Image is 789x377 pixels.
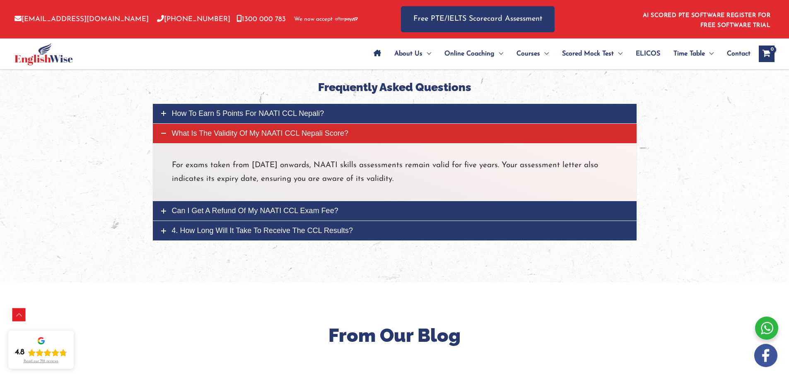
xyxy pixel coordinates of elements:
[727,39,750,68] span: Contact
[394,39,422,68] span: About Us
[153,104,637,123] a: How to earn 5 points for NAATI CCL Nepali?
[636,39,660,68] span: ELICOS
[673,39,705,68] span: Time Table
[705,39,714,68] span: Menu Toggle
[153,124,637,143] a: What is the validity of my NAATI CCL Nepali score?
[388,39,438,68] a: About UsMenu Toggle
[14,43,73,65] img: cropped-ew-logo
[172,226,353,235] span: 4. How long will it take to receive the CCL results?
[444,39,495,68] span: Online Coaching
[754,344,777,367] img: white-facebook.png
[643,12,771,29] a: AI SCORED PTE SOFTWARE REGISTER FOR FREE SOFTWARE TRIAL
[562,39,614,68] span: Scored Mock Test
[172,158,618,186] p: For exams taken from [DATE] onwards, NAATI skills assessments remain valid for five years. Your a...
[15,348,67,358] div: Rating: 4.8 out of 5
[401,6,555,32] a: Free PTE/IELTS Scorecard Assessment
[14,16,149,23] a: [EMAIL_ADDRESS][DOMAIN_NAME]
[516,39,540,68] span: Courses
[555,39,629,68] a: Scored Mock TestMenu Toggle
[367,39,750,68] nav: Site Navigation: Main Menu
[667,39,720,68] a: Time TableMenu Toggle
[510,39,555,68] a: CoursesMenu Toggle
[540,39,549,68] span: Menu Toggle
[172,207,338,215] span: Can I get a refund of my NAATI CCL exam fee?
[495,39,503,68] span: Menu Toggle
[153,221,637,240] a: 4. How long will it take to receive the CCL results?
[759,46,775,62] a: View Shopping Cart, empty
[159,81,631,94] h4: Frequently Asked Questions
[294,15,333,24] span: We now accept
[172,129,348,137] span: What is the validity of my NAATI CCL Nepali score?
[236,16,286,23] a: 1300 000 783
[335,17,358,22] img: Afterpay-Logo
[153,201,637,221] a: Can I get a refund of my NAATI CCL exam fee?
[638,6,775,33] aside: Header Widget 1
[629,39,667,68] a: ELICOS
[157,16,230,23] a: [PHONE_NUMBER]
[438,39,510,68] a: Online CoachingMenu Toggle
[720,39,750,68] a: Contact
[172,109,324,118] span: How to earn 5 points for NAATI CCL Nepali?
[614,39,623,68] span: Menu Toggle
[15,348,24,358] div: 4.8
[24,359,58,364] div: Read our 718 reviews
[159,324,631,348] h2: From Our Blog
[422,39,431,68] span: Menu Toggle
